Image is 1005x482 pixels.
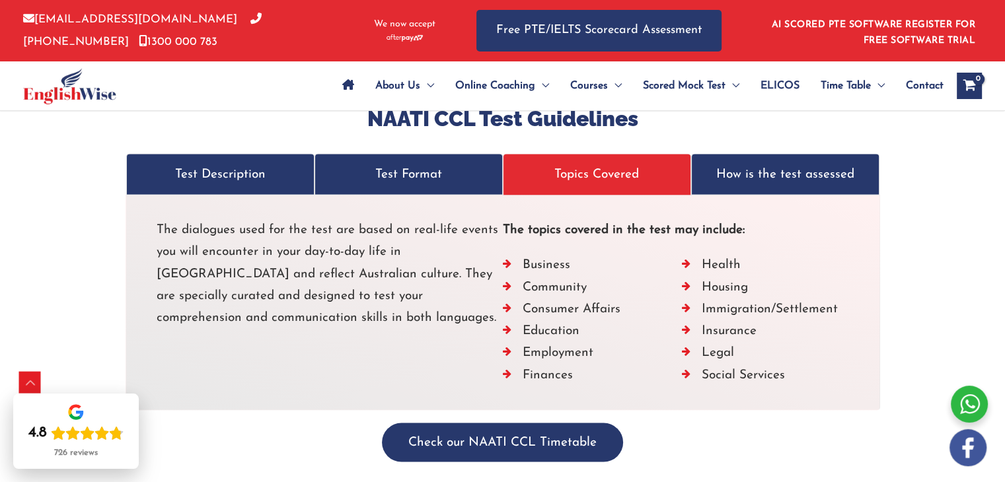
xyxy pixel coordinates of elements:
[682,364,849,386] li: Social Services
[23,68,116,104] img: cropped-ew-logo
[871,63,885,109] span: Menu Toggle
[387,34,423,42] img: Afterpay-Logo
[503,276,670,298] li: Community
[750,63,810,109] a: ELICOS
[503,364,670,386] li: Finances
[139,36,217,48] a: 1300 000 783
[445,63,560,109] a: Online CoachingMenu Toggle
[503,320,670,341] li: Education
[126,104,879,132] h3: NAATI CCL Test Guidelines
[375,63,420,109] span: About Us
[761,63,800,109] span: ELICOS
[517,163,677,185] p: Topics Covered
[560,63,632,109] a: CoursesMenu Toggle
[140,163,301,185] p: Test Description
[365,63,445,109] a: About UsMenu Toggle
[705,163,866,185] p: How is the test assessed
[682,276,849,298] li: Housing
[23,14,237,25] a: [EMAIL_ADDRESS][DOMAIN_NAME]
[382,436,623,448] a: Check our NAATI CCL Timetable
[810,63,895,109] a: Time TableMenu Toggle
[382,423,623,462] button: Check our NAATI CCL Timetable
[772,20,976,46] a: AI SCORED PTE SOFTWARE REGISTER FOR FREE SOFTWARE TRIAL
[328,163,489,185] p: Test Format
[632,63,750,109] a: Scored Mock TestMenu Toggle
[420,63,434,109] span: Menu Toggle
[157,219,503,328] p: The dialogues used for the test are based on real-life events you will encounter in your day-to-d...
[23,14,262,47] a: [PHONE_NUMBER]
[503,341,670,363] li: Employment
[455,63,535,109] span: Online Coaching
[54,448,98,458] div: 726 reviews
[608,63,622,109] span: Menu Toggle
[332,63,944,109] nav: Site Navigation: Main Menu
[957,73,982,99] a: View Shopping Cart, empty
[503,298,670,320] li: Consumer Affairs
[906,63,944,109] span: Contact
[503,254,670,275] li: Business
[726,63,739,109] span: Menu Toggle
[682,254,849,275] li: Health
[28,424,47,442] div: 4.8
[503,223,745,236] strong: The topics covered in the test may include:
[682,298,849,320] li: Immigration/Settlement
[949,429,986,466] img: white-facebook.png
[821,63,871,109] span: Time Table
[476,10,722,52] a: Free PTE/IELTS Scorecard Assessment
[535,63,549,109] span: Menu Toggle
[570,63,608,109] span: Courses
[682,341,849,363] li: Legal
[764,9,982,52] aside: Header Widget 1
[374,18,435,31] span: We now accept
[895,63,944,109] a: Contact
[643,63,726,109] span: Scored Mock Test
[682,320,849,341] li: Insurance
[28,424,124,442] div: Rating: 4.8 out of 5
